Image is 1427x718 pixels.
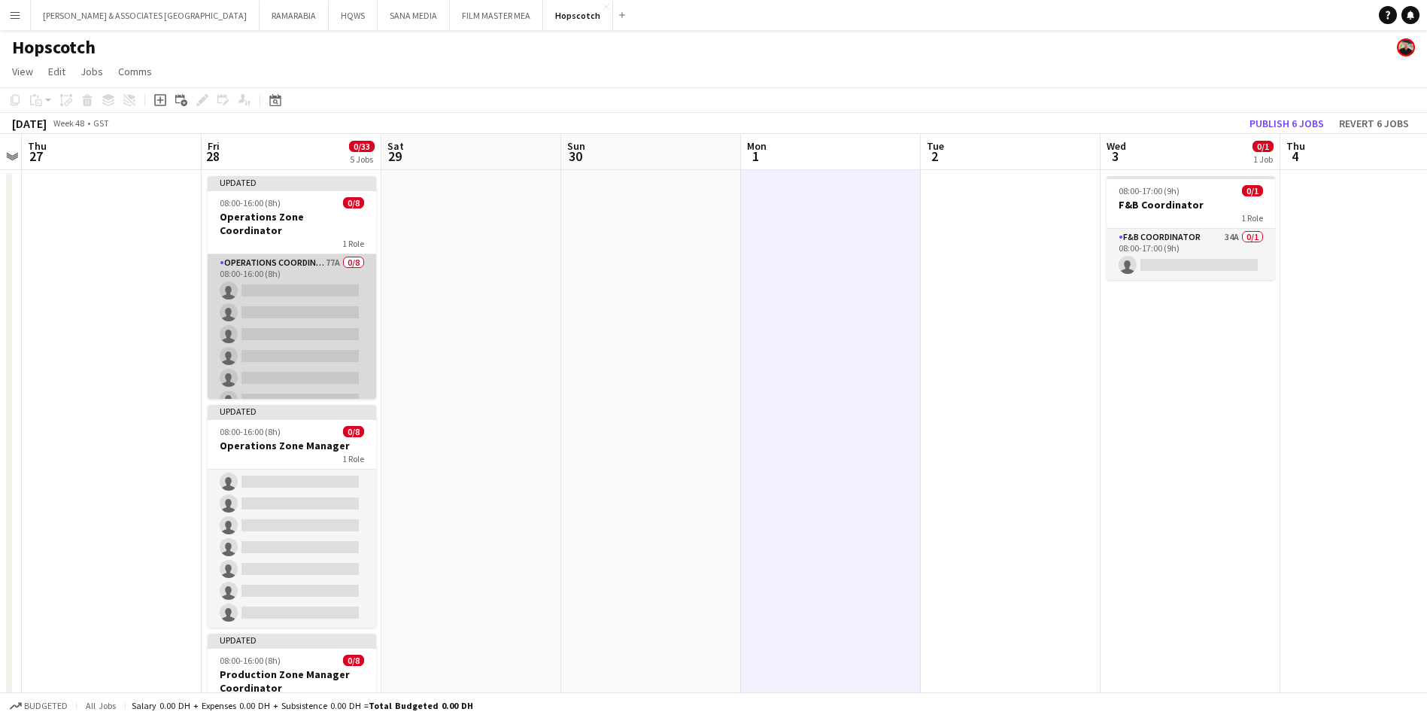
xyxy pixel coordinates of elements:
div: GST [93,117,109,129]
span: 08:00-17:00 (9h) [1119,185,1180,196]
span: 3 [1104,148,1126,165]
span: Jobs [80,65,103,78]
button: Publish 6 jobs [1243,114,1330,133]
span: Week 48 [50,117,87,129]
app-job-card: Updated08:00-16:00 (8h)0/8Operations Zone Coordinator1 RoleOperations Coordinator77A0/808:00-16:0... [208,176,376,399]
span: Edit [48,65,65,78]
span: Sat [387,139,404,153]
span: Total Budgeted 0.00 DH [369,700,473,711]
h3: Operations Zone Coordinator [208,210,376,237]
span: Mon [747,139,767,153]
button: HQWS [329,1,378,30]
app-card-role: Operations Coordinator77A0/808:00-16:00 (8h) [208,254,376,458]
span: 1 Role [342,238,364,249]
span: Thu [1286,139,1305,153]
h3: Production Zone Manager Coordinator [208,668,376,695]
div: [DATE] [12,116,47,131]
span: Tue [927,139,944,153]
span: 08:00-16:00 (8h) [220,426,281,437]
app-card-role: Operations Manager61A0/808:00-16:00 (8h) [208,424,376,628]
span: 1 Role [342,453,364,464]
span: 1 Role [1241,212,1263,224]
button: [PERSON_NAME] & ASSOCIATES [GEOGRAPHIC_DATA] [31,1,260,30]
span: View [12,65,33,78]
app-card-role: F&B Coordinator34A0/108:00-17:00 (9h) [1107,229,1275,280]
span: Thu [28,139,47,153]
app-job-card: Updated08:00-16:00 (8h)0/8Operations Zone Manager1 RoleOperations Manager61A0/808:00-16:00 (8h) [208,405,376,628]
button: Revert 6 jobs [1333,114,1415,133]
span: 0/8 [343,655,364,666]
span: 0/8 [343,197,364,208]
span: 29 [385,148,404,165]
span: Comms [118,65,152,78]
div: 1 Job [1253,154,1273,165]
span: 30 [565,148,585,165]
a: Jobs [74,62,109,81]
span: 0/8 [343,426,364,437]
div: Salary 0.00 DH + Expenses 0.00 DH + Subsistence 0.00 DH = [132,700,473,711]
span: Fri [208,139,220,153]
button: Hopscotch [543,1,613,30]
a: Edit [42,62,71,81]
button: Budgeted [8,698,70,714]
span: 2 [925,148,944,165]
span: 0/1 [1242,185,1263,196]
app-user-avatar: Glenn Lloyd [1397,38,1415,56]
h3: F&B Coordinator [1107,198,1275,211]
span: Wed [1107,139,1126,153]
button: FILM MASTER MEA [450,1,543,30]
div: Updated [208,405,376,417]
a: Comms [112,62,158,81]
span: Budgeted [24,701,68,711]
a: View [6,62,39,81]
span: 0/1 [1252,141,1274,152]
span: 08:00-16:00 (8h) [220,655,281,666]
span: 08:00-16:00 (8h) [220,197,281,208]
span: 27 [26,148,47,165]
button: RAMARABIA [260,1,329,30]
span: 1 [745,148,767,165]
div: Updated [208,176,376,188]
span: All jobs [83,700,119,711]
div: 5 Jobs [350,154,374,165]
div: Updated [208,634,376,646]
app-job-card: 08:00-17:00 (9h)0/1F&B Coordinator1 RoleF&B Coordinator34A0/108:00-17:00 (9h) [1107,176,1275,280]
h3: Operations Zone Manager [208,439,376,452]
span: 4 [1284,148,1305,165]
span: 0/33 [349,141,375,152]
span: 28 [205,148,220,165]
h1: Hopscotch [12,36,96,59]
span: Sun [567,139,585,153]
button: SANA MEDIA [378,1,450,30]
